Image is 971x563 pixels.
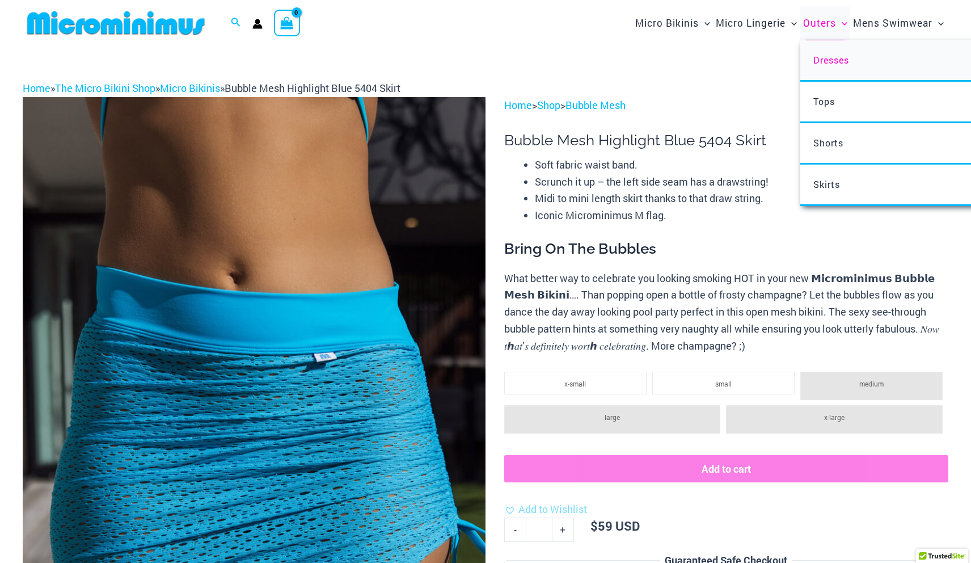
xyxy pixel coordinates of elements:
[635,9,699,37] span: Micro Bikinis
[800,372,943,400] li: medium
[504,132,948,149] h1: Bubble Mesh Highlight Blue 5404 Skirt
[590,518,598,534] span: $
[504,240,948,259] h3: Bring On The Bubbles
[504,518,526,541] a: -
[590,518,640,534] bdi: 59 USD
[537,98,560,112] a: Shop
[632,6,713,40] a: Micro BikinisMenu ToggleMenu Toggle
[605,413,620,422] span: large
[23,81,400,95] span: » » »
[716,9,786,37] span: Micro Lingerie
[526,518,552,541] input: Product quantity
[853,9,932,37] span: Mens Swimwear
[813,54,849,66] span: Dresses
[504,372,647,394] li: x-small
[803,9,836,37] span: Outers
[274,10,300,36] a: View Shopping Cart, empty
[564,379,586,388] span: x-small
[518,502,587,516] span: Add to Wishlist
[504,97,948,114] p: > >
[504,270,948,355] p: What better way to celebrate you looking smoking HOT in your new 𝗠𝗶𝗰𝗿𝗼𝗺𝗶𝗻𝗶𝗺𝘂𝘀 𝗕𝘂𝗯𝗯𝗹𝗲 𝗠𝗲𝘀𝗵 𝗕𝗶𝗸𝗶𝗻𝗶…...
[504,501,587,518] a: Add to Wishlist
[652,372,795,394] li: small
[813,178,840,190] span: Skirts
[504,98,532,112] a: Home
[850,6,947,40] a: Mens SwimwearMenu ToggleMenu Toggle
[726,405,943,434] li: x-large
[55,81,155,95] a: The Micro Bikini Shop
[225,81,400,95] span: Bubble Mesh Highlight Blue 5404 Skirt
[565,98,626,112] a: Bubble Mesh
[535,174,948,191] li: Scrunch it up – the left side seam has a drawstring!
[23,10,209,36] img: MM SHOP LOGO FLAT
[699,9,710,37] span: Menu Toggle
[786,9,797,37] span: Menu Toggle
[535,157,948,174] li: Soft fabric waist band.
[836,9,847,37] span: Menu Toggle
[552,518,574,541] a: +
[160,81,220,95] a: Micro Bikinis
[715,379,732,388] span: small
[932,9,944,37] span: Menu Toggle
[535,207,948,224] li: Iconic Microminimus M flag.
[813,95,835,107] span: Tops
[504,455,948,482] button: Add to cart
[504,405,721,434] li: large
[813,137,843,149] span: Shorts
[713,6,800,40] a: Micro LingerieMenu ToggleMenu Toggle
[535,190,948,207] li: Midi to mini length skirt thanks to that draw string.
[252,19,263,29] a: Account icon link
[859,379,884,388] span: medium
[231,16,241,31] a: Search icon link
[23,81,50,95] a: Home
[800,6,850,40] a: OutersMenu ToggleMenu Toggle
[631,4,948,42] nav: Site Navigation
[824,413,845,422] span: x-large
